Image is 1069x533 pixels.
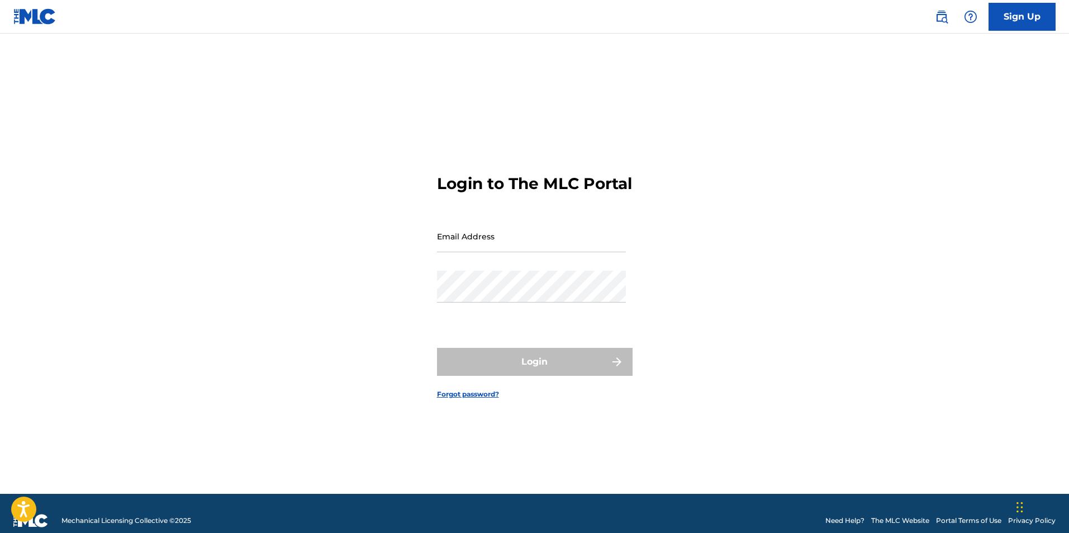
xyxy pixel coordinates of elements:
iframe: Chat Widget [1013,479,1069,533]
img: MLC Logo [13,8,56,25]
a: Portal Terms of Use [936,516,1001,526]
span: Mechanical Licensing Collective © 2025 [61,516,191,526]
h3: Login to The MLC Portal [437,174,632,194]
a: Privacy Policy [1008,516,1056,526]
div: Плъзни [1016,490,1023,524]
a: Forgot password? [437,389,499,399]
img: help [964,10,977,23]
div: Help [959,6,982,28]
a: Public Search [930,6,953,28]
img: logo [13,514,48,527]
div: Джаджи за чат [1013,479,1069,533]
a: Sign Up [989,3,1056,31]
img: search [935,10,948,23]
a: The MLC Website [871,516,929,526]
a: Need Help? [825,516,864,526]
